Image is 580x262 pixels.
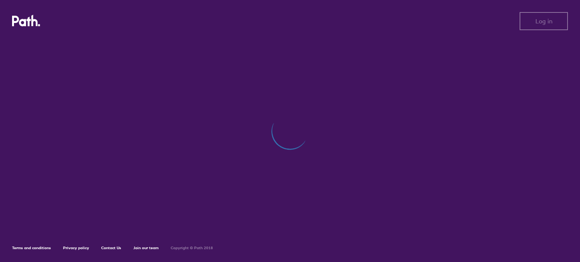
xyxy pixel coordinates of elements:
[535,18,552,25] span: Log in
[171,246,213,250] h6: Copyright © Path 2018
[133,245,159,250] a: Join our team
[63,245,89,250] a: Privacy policy
[101,245,121,250] a: Contact Us
[12,245,51,250] a: Terms and conditions
[520,12,568,30] button: Log in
